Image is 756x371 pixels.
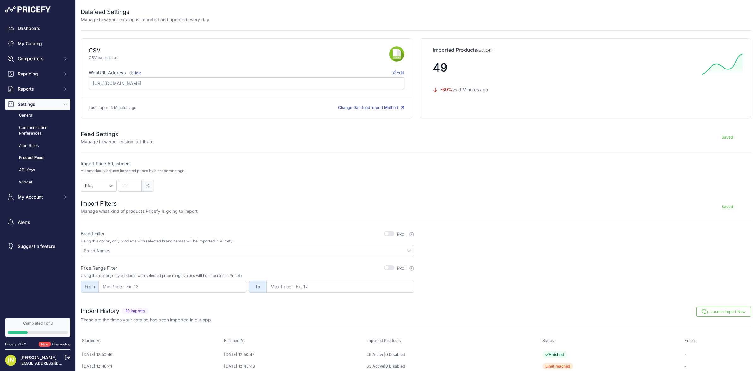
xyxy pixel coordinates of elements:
label: Excl. [397,265,414,272]
a: [EMAIL_ADDRESS][DOMAIN_NAME] [20,361,86,366]
p: Manage how your catalog is imported and updated every day [81,16,209,23]
button: Reports [5,83,70,95]
div: Pricefy v1.7.2 [5,342,26,347]
h2: Datafeed Settings [81,8,209,16]
a: Dashboard [5,23,70,34]
a: Help [128,70,141,75]
input: Max Price - Ex. 12 [266,281,414,293]
td: | [365,348,541,361]
input: Min Price - Ex. 12 [98,281,246,293]
input: Brand Names [84,248,414,254]
span: Competitors [18,56,59,62]
p: Using this option, only products with selected brand names will be imported in Pricefy. [81,239,414,244]
label: Import Price Adjustment [81,160,414,167]
label: Brand Filter [81,230,104,237]
img: Pricefy Logo [5,6,51,13]
button: Competitors [5,53,70,64]
a: Product Feed [5,152,70,163]
p: These are the times your catalog has been imported in our app. [81,317,212,323]
span: Started At [82,338,101,343]
p: Imported Products [433,46,738,54]
p: Manage how your custom attribute [81,139,153,145]
p: CSV external url [89,55,389,61]
nav: Sidebar [5,23,70,311]
span: Limit reached [542,363,573,369]
span: To [249,281,266,293]
button: My Account [5,191,70,203]
input: https://www.site.com/products_feed.csv [89,77,404,89]
span: Reports [18,86,59,92]
a: 49 Active [366,352,384,357]
button: Settings [5,99,70,110]
a: 0 Disabled [385,352,405,357]
span: Status [542,338,554,343]
span: Errors [684,338,697,343]
p: vs 9 Minutes ago [433,87,697,93]
a: 0 Disabled [385,364,405,368]
button: Launch Import Now [696,307,751,317]
p: Automatically adjusts imported prices by a set percentage. [81,168,185,173]
h2: Import Filters [81,199,198,208]
p: Last import 4 Minutes ago [89,105,136,111]
span: Imported Products [366,338,401,343]
a: [PERSON_NAME] [20,355,57,360]
span: New [39,342,51,347]
span: % [142,180,154,192]
input: 22 [118,180,142,192]
div: Completed 1 of 3 [8,321,68,326]
span: Edit [392,70,404,75]
button: Repricing [5,68,70,80]
span: Repricing [18,71,59,77]
a: Alerts [5,217,70,228]
h2: Import History [81,307,119,315]
a: Communication Preferences [5,122,70,139]
span: Finished At [224,338,245,343]
p: - [684,352,750,358]
label: Excl. [397,231,414,237]
label: WebURL Address [89,69,141,76]
p: Manage what kind of products Pricefy is going to import [81,208,198,214]
a: Widget [5,177,70,188]
span: From [81,281,98,293]
span: (last 24h) [477,48,494,53]
a: 83 Active [366,364,384,368]
td: [DATE] 12:50:47 [223,348,365,361]
p: - [684,363,750,369]
div: CSV [89,46,100,55]
span: Settings [18,101,59,107]
a: Alert Rules [5,140,70,151]
span: 10 Imports [122,308,149,315]
span: -69% [440,87,452,92]
h2: Feed Settings [81,130,153,139]
label: Price Range Filter [81,265,117,271]
span: 49 [433,61,448,75]
a: My Catalog [5,38,70,49]
button: Saved [704,202,751,212]
button: Saved [704,132,751,142]
td: [DATE] 12:50:46 [81,348,223,361]
a: API Keys [5,165,70,176]
a: General [5,110,70,121]
p: Using this option, only products with selected price range values will be imported in Pricefy [81,273,414,278]
span: My Account [18,194,59,200]
a: Changelog [52,342,70,346]
a: Completed 1 of 3 [5,318,70,337]
button: Errors [684,338,698,343]
span: Finished [542,351,567,358]
button: Change Datafeed Import Method [338,105,404,111]
a: Suggest a feature [5,241,70,252]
